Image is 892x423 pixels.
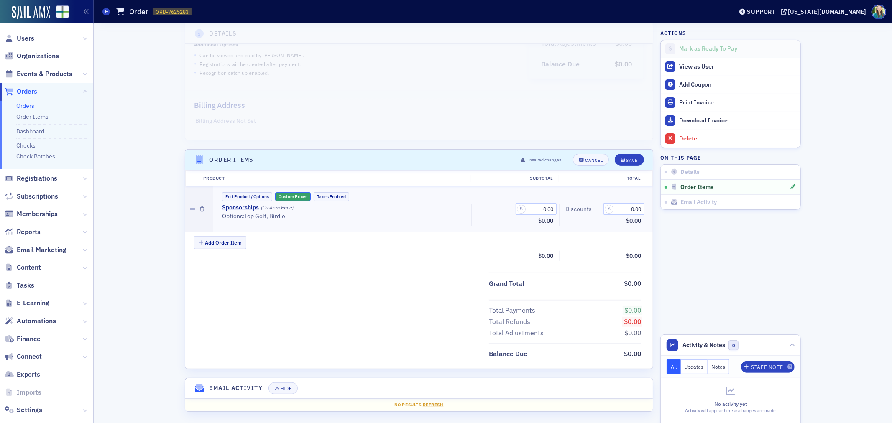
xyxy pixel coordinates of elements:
span: E-Learning [17,298,49,308]
span: • [194,68,197,77]
div: No activity yet [667,400,795,408]
button: Add Coupon [661,76,800,94]
span: - [598,205,601,214]
a: Events & Products [5,69,72,79]
h4: Email Activity [210,384,263,392]
span: Total Refunds [489,317,533,327]
div: [US_STATE][DOMAIN_NAME] [788,8,866,15]
div: View as User [679,63,796,71]
a: Organizations [5,51,59,61]
button: [US_STATE][DOMAIN_NAME] [781,9,869,15]
span: Finance [17,334,41,344]
span: $0.00 [538,217,553,224]
a: Reports [5,227,41,237]
span: $0.00 [624,349,641,358]
span: Users [17,34,34,43]
button: All [667,359,681,374]
a: Connect [5,352,42,361]
div: Total Adjustments [489,328,544,338]
a: Email Marketing [5,245,66,255]
div: Grand Total [489,279,524,289]
a: Automations [5,316,56,326]
button: Taxes Enabled [314,192,349,201]
div: Total Payments [489,306,535,316]
span: Reports [17,227,41,237]
span: Order Items [681,183,714,191]
button: Save [615,154,644,166]
p: Registrations will be created after payment. [199,60,301,68]
a: Subscriptions [5,192,58,201]
div: Staff Note [751,365,783,369]
button: Notes [708,359,729,374]
div: Product [197,175,471,182]
a: Settings [5,405,42,415]
input: 0.00 [516,203,557,215]
div: Subtotal [471,175,559,182]
span: • [194,59,197,68]
span: Connect [17,352,42,361]
img: SailAMX [12,6,50,19]
div: Balance Due [541,59,580,69]
span: • [194,51,197,59]
p: Billing Address Not Set [195,117,642,125]
p: Recognition catch up enabled. [199,69,269,76]
div: Additional Options [194,41,238,48]
span: Total Payments [489,306,538,316]
a: Finance [5,334,41,344]
div: Delete [679,135,796,143]
h4: Details [210,29,237,38]
span: Balance Due [489,349,530,359]
a: Order Items [16,113,49,120]
div: Support [747,8,776,15]
span: Content [17,263,41,272]
span: $0.00 [615,60,632,68]
a: Check Batches [16,153,55,160]
h4: Order Items [210,155,254,164]
a: Imports [5,388,41,397]
span: Organizations [17,51,59,61]
a: Tasks [5,281,34,290]
span: $0.00 [626,217,641,224]
span: $0.00 [624,329,641,337]
span: Grand Total [489,279,527,289]
div: Print Invoice [679,99,796,107]
span: Subscriptions [17,192,58,201]
span: Balance Due [541,59,583,69]
div: Hide [281,386,291,391]
a: Checks [16,142,36,149]
span: Orders [17,87,37,96]
h4: On this page [660,154,801,161]
span: 0 [728,340,739,351]
a: Registrations [5,174,57,183]
div: Add Coupon [679,81,796,89]
button: View as User [661,58,800,76]
span: Events & Products [17,69,72,79]
span: Total Adjustments [489,328,547,338]
span: Tasks [17,281,34,290]
div: Balance Due [489,349,527,359]
button: Custom Prices [275,192,311,201]
div: No results. [191,402,647,408]
p: Can be viewed and paid by [PERSON_NAME] . [199,51,304,59]
button: Delete [661,130,800,148]
h4: Actions [660,29,686,37]
a: Download Invoice [661,112,800,130]
div: Activity will appear here as changes are made [667,408,795,414]
span: $0.00 [624,306,641,314]
a: Memberships [5,209,58,219]
span: Unsaved changes [527,157,561,163]
a: Exports [5,370,40,379]
span: Memberships [17,209,58,219]
span: Refresh [423,402,444,408]
img: SailAMX [56,5,69,18]
div: Mark as Ready To Pay [679,45,796,53]
div: Total [559,175,647,182]
span: Discounts [565,205,595,214]
span: $0.00 [615,39,632,47]
a: E-Learning [5,298,49,308]
div: Options: Top Golf, Birdie [222,213,465,220]
button: Updates [681,359,708,374]
a: Users [5,34,34,43]
button: Add Order Item [194,236,247,249]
